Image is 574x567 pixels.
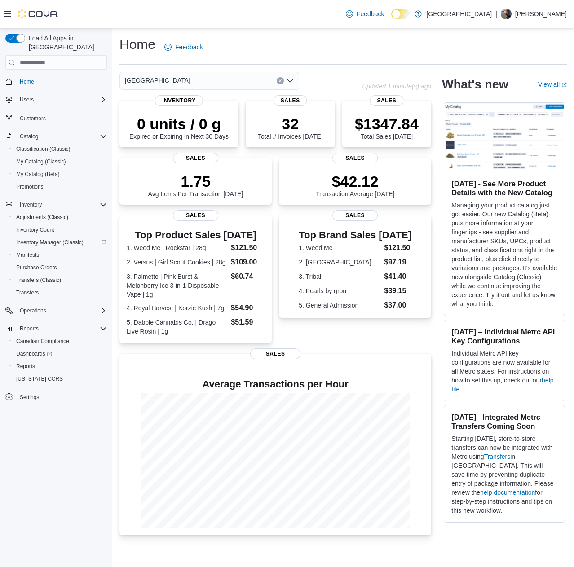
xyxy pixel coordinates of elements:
dt: 1. Weed Me [299,243,380,252]
h4: Average Transactions per Hour [127,379,424,390]
span: Customers [16,112,107,123]
p: 0 units / 0 g [129,115,229,133]
span: Inventory [155,95,203,106]
button: Inventory [16,199,45,210]
div: Chris Clay [501,9,512,19]
span: Sales [332,210,378,221]
span: Reports [16,363,35,370]
button: Clear input [277,77,284,84]
span: Catalog [20,133,38,140]
button: Manifests [9,249,110,261]
input: Dark Mode [391,9,410,19]
span: Dashboards [13,348,107,359]
a: help documentation [480,489,535,496]
div: Total # Invoices [DATE] [258,115,322,140]
span: Sales [173,210,219,221]
dd: $121.50 [231,242,265,253]
span: Customers [20,115,46,122]
svg: External link [561,82,567,88]
span: My Catalog (Beta) [16,171,60,178]
span: Feedback [175,43,203,52]
button: Customers [2,111,110,124]
button: Transfers [9,286,110,299]
dt: 2. [GEOGRAPHIC_DATA] [299,258,380,267]
button: Catalog [16,131,42,142]
h1: Home [119,35,155,53]
span: Classification (Classic) [13,144,107,154]
a: My Catalog (Beta) [13,169,63,180]
span: Promotions [13,181,107,192]
span: Manifests [16,251,39,259]
span: [GEOGRAPHIC_DATA] [125,75,190,86]
span: Dashboards [16,350,52,357]
span: Operations [20,307,46,314]
h3: [DATE] - Integrated Metrc Transfers Coming Soon [451,413,557,431]
span: Inventory Count [13,224,107,235]
button: [US_STATE] CCRS [9,373,110,385]
a: Feedback [342,5,388,23]
button: Classification (Classic) [9,143,110,155]
span: Washington CCRS [13,374,107,384]
span: Transfers (Classic) [16,277,61,284]
a: Adjustments (Classic) [13,212,72,223]
button: Reports [9,360,110,373]
a: Feedback [161,38,206,56]
dt: 4. Royal Harvest | Korzie Kush | 7g [127,303,227,312]
p: 1.75 [148,172,243,190]
h3: [DATE] - See More Product Details with the New Catalog [451,179,557,197]
span: Users [20,96,34,103]
button: Promotions [9,180,110,193]
a: Home [16,76,38,87]
button: Catalog [2,130,110,143]
a: My Catalog (Classic) [13,156,70,167]
dt: 3. Tribal [299,272,380,281]
span: Feedback [357,9,384,18]
button: Operations [16,305,50,316]
button: My Catalog (Beta) [9,168,110,180]
dd: $51.59 [231,317,265,328]
a: Purchase Orders [13,262,61,273]
dd: $121.50 [384,242,411,253]
span: Reports [20,325,39,332]
dd: $109.00 [231,257,265,268]
button: Inventory [2,198,110,211]
button: Users [2,93,110,106]
a: Transfers (Classic) [13,275,65,286]
p: [GEOGRAPHIC_DATA] [426,9,492,19]
span: Sales [332,153,378,163]
span: Transfers [16,289,39,296]
span: Users [16,94,107,105]
button: My Catalog (Classic) [9,155,110,168]
p: [PERSON_NAME] [515,9,567,19]
span: Promotions [16,183,44,190]
button: Home [2,75,110,88]
span: Reports [16,323,107,334]
p: Updated 1 minute(s) ago [362,83,431,90]
span: Sales [250,348,300,359]
span: Home [20,78,34,85]
div: Transaction Average [DATE] [316,172,395,198]
dd: $37.00 [384,300,411,311]
button: Settings [2,391,110,404]
span: Sales [274,95,307,106]
dd: $41.40 [384,271,411,282]
a: Classification (Classic) [13,144,74,154]
span: [US_STATE] CCRS [16,375,63,382]
p: Starting [DATE], store-to-store transfers can now be integrated with Metrc using in [GEOGRAPHIC_D... [451,434,557,515]
span: Purchase Orders [16,264,57,271]
h3: Top Brand Sales [DATE] [299,230,411,241]
span: Canadian Compliance [13,336,107,347]
h2: What's new [442,77,508,92]
a: Canadian Compliance [13,336,73,347]
button: Canadian Compliance [9,335,110,347]
a: help file [451,377,553,393]
dt: 4. Pearls by gron [299,286,380,295]
span: Catalog [16,131,107,142]
span: Manifests [13,250,107,260]
span: Adjustments (Classic) [13,212,107,223]
button: Open list of options [287,77,294,84]
span: Home [16,76,107,87]
button: Reports [16,323,42,334]
a: Dashboards [13,348,56,359]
